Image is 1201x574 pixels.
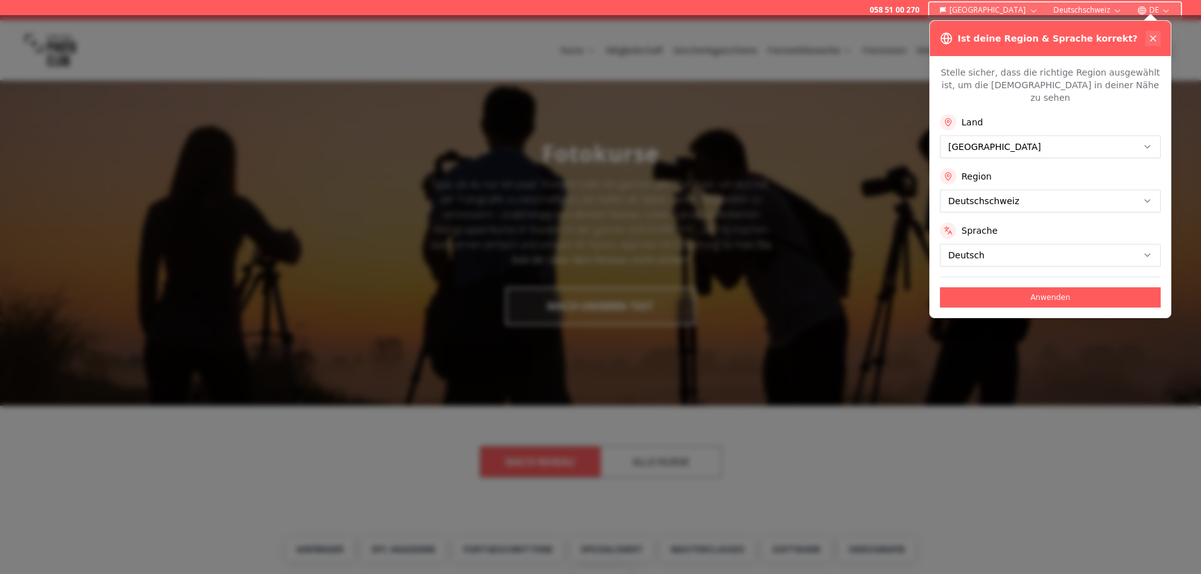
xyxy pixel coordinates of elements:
[869,5,919,15] a: 058 51 00 270
[961,116,983,129] label: Land
[1132,3,1176,18] button: DE
[934,3,1043,18] button: [GEOGRAPHIC_DATA]
[961,224,997,237] label: Sprache
[961,170,992,183] label: Region
[940,66,1161,104] p: Stelle sicher, dass die richtige Region ausgewählt ist, um die [DEMOGRAPHIC_DATA] in deiner Nähe ...
[940,287,1161,307] button: Anwenden
[958,32,1137,45] h3: Ist deine Region & Sprache korrekt?
[1048,3,1127,18] button: Deutschschweiz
